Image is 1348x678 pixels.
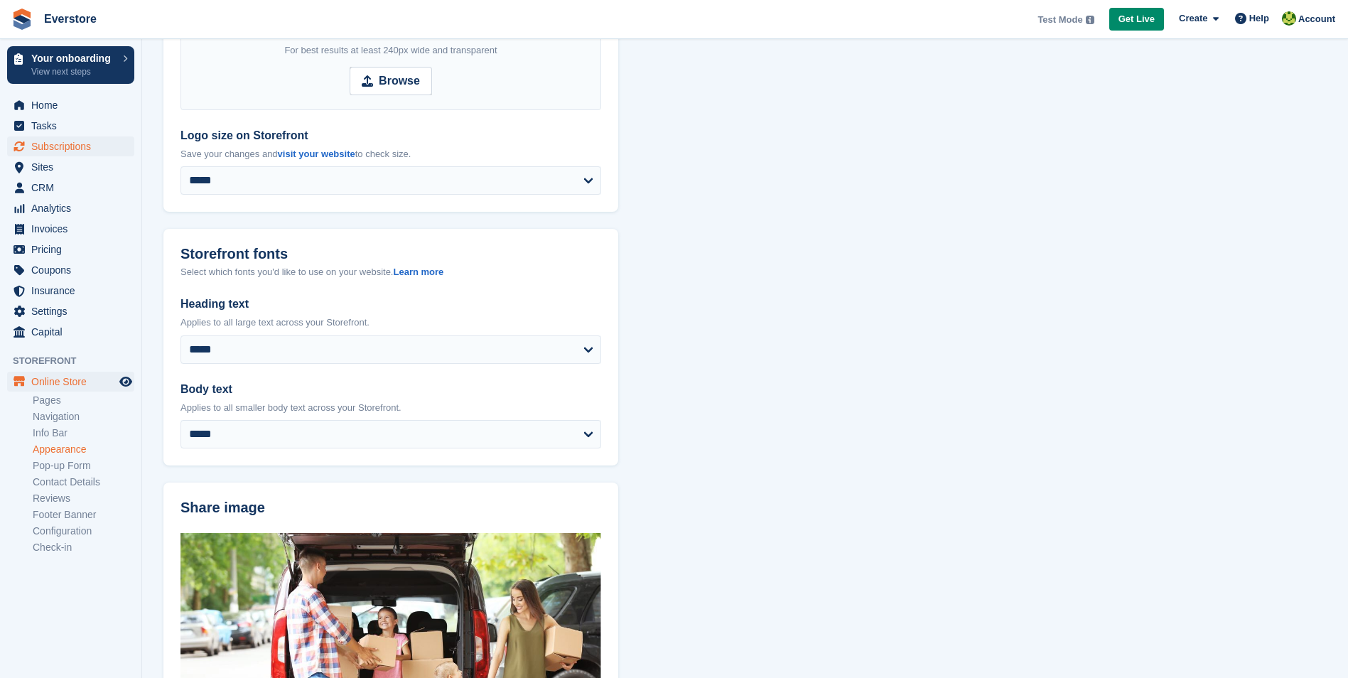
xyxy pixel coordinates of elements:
a: menu [7,178,134,198]
label: Heading text [180,296,601,313]
a: menu [7,136,134,156]
a: Your onboarding View next steps [7,46,134,84]
span: Help [1249,11,1269,26]
span: Analytics [31,198,117,218]
a: menu [7,322,134,342]
a: Reviews [33,492,134,505]
label: Body text [180,381,601,398]
span: Pricing [31,240,117,259]
span: For best results at least 240px wide and transparent [284,45,497,55]
a: Info Bar [33,426,134,440]
span: Create [1179,11,1207,26]
span: Settings [31,301,117,321]
a: Footer Banner [33,508,134,522]
span: Tasks [31,116,117,136]
p: Your onboarding [31,53,116,63]
a: Appearance [33,443,134,456]
span: Sites [31,157,117,177]
span: Invoices [31,219,117,239]
a: menu [7,219,134,239]
span: Subscriptions [31,136,117,156]
a: Preview store [117,373,134,390]
label: Logo size on Storefront [180,127,601,144]
a: menu [7,198,134,218]
a: Contact Details [33,475,134,489]
div: Upload your logo [284,24,497,58]
img: icon-info-grey-7440780725fd019a000dd9b08b2336e03edf1995a4989e88bcd33f0948082b44.svg [1086,16,1094,24]
a: menu [7,281,134,301]
a: menu [7,240,134,259]
a: Navigation [33,410,134,424]
a: Pop-up Form [33,459,134,473]
p: View next steps [31,65,116,78]
a: Configuration [33,524,134,538]
a: Everstore [38,7,102,31]
span: Account [1298,12,1335,26]
span: Online Store [31,372,117,392]
span: Test Mode [1037,13,1082,27]
p: Applies to all smaller body text across your Storefront. [180,401,601,415]
a: Learn more [393,267,443,277]
a: menu [7,372,134,392]
span: Storefront [13,354,141,368]
a: menu [7,260,134,280]
a: Pages [33,394,134,407]
div: Select which fonts you'd like to use on your website. [180,265,601,279]
a: menu [7,301,134,321]
p: Applies to all large text across your Storefront. [180,316,601,330]
span: Coupons [31,260,117,280]
a: menu [7,95,134,115]
p: Save your changes and to check size. [180,147,601,161]
span: Home [31,95,117,115]
img: Will Dodgson [1282,11,1296,26]
span: CRM [31,178,117,198]
span: Capital [31,322,117,342]
img: stora-icon-8386f47178a22dfd0bd8f6a31ec36ba5ce8667c1dd55bd0f319d3a0aa187defe.svg [11,9,33,30]
span: Insurance [31,281,117,301]
h2: Storefront fonts [180,246,288,262]
span: Get Live [1118,12,1155,26]
h2: Share image [180,500,601,516]
a: visit your website [278,149,355,159]
input: Browse [350,67,432,95]
a: Get Live [1109,8,1164,31]
a: menu [7,116,134,136]
a: menu [7,157,134,177]
strong: Browse [379,72,420,90]
a: Check-in [33,541,134,554]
